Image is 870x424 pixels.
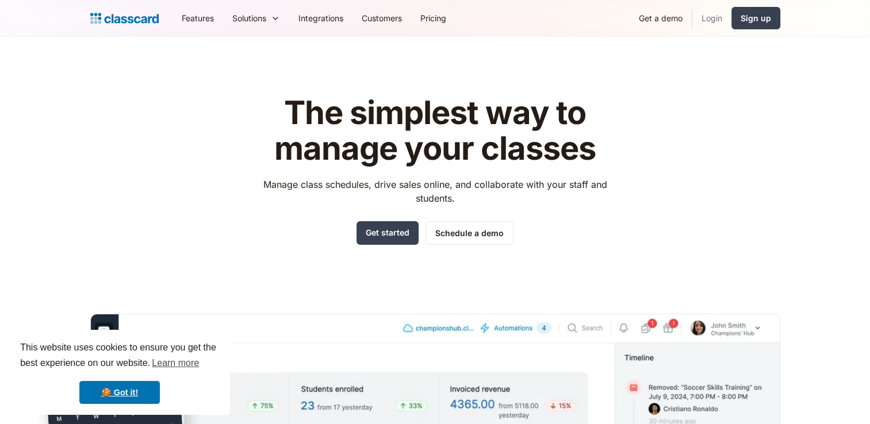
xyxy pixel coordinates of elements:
[252,95,618,166] h1: The simplest way to manage your classes
[692,5,731,31] a: Login
[411,5,455,31] a: Pricing
[79,381,160,404] a: dismiss cookie message
[20,341,219,372] span: This website uses cookies to ensure you get the best experience on our website.
[223,5,289,31] div: Solutions
[426,221,513,245] a: Schedule a demo
[289,5,352,31] a: Integrations
[252,178,618,205] p: Manage class schedules, drive sales online, and collaborate with your staff and students.
[357,221,419,245] a: Get started
[173,5,223,31] a: Features
[731,7,780,29] a: Sign up
[9,330,230,415] div: cookieconsent
[150,354,201,372] a: learn more about cookies
[232,12,266,24] div: Solutions
[741,12,771,24] div: Sign up
[352,5,411,31] a: Customers
[630,5,692,31] a: Get a demo
[90,10,159,26] a: home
